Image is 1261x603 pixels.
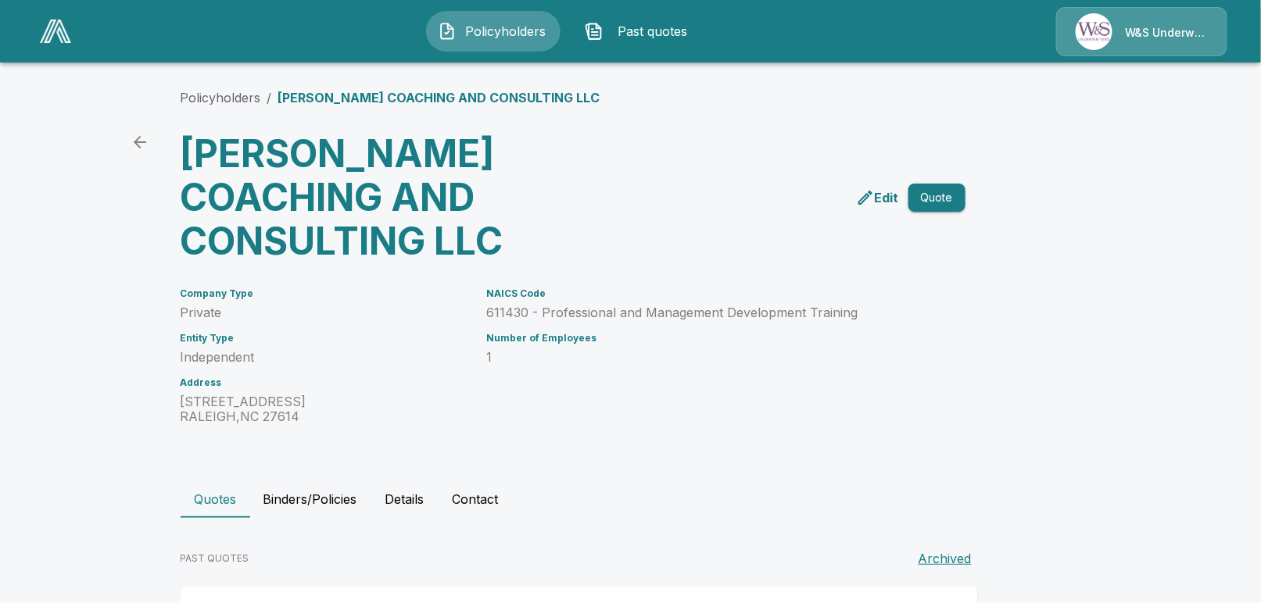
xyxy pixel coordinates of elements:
[573,11,708,52] button: Past quotes IconPast quotes
[610,22,696,41] span: Past quotes
[181,350,468,365] p: Independent
[181,377,468,388] h6: Address
[181,305,468,320] p: Private
[912,543,978,574] button: Archived
[487,333,928,344] h6: Number of Employees
[181,288,468,299] h6: Company Type
[181,333,468,344] h6: Entity Type
[875,188,899,207] p: Edit
[463,22,549,41] span: Policyholders
[853,185,902,210] a: edit
[181,88,600,107] nav: breadcrumb
[426,11,561,52] button: Policyholders IconPolicyholders
[487,288,928,299] h6: NAICS Code
[278,88,600,107] p: [PERSON_NAME] COACHING AND CONSULTING LLC
[181,480,251,518] button: Quotes
[251,480,370,518] button: Binders/Policies
[370,480,440,518] button: Details
[181,90,261,105] a: Policyholders
[487,305,928,320] p: 611430 - Professional and Management Development Training
[40,20,71,43] img: AA Logo
[440,480,511,518] button: Contact
[908,184,965,212] button: Quote
[267,88,272,107] li: /
[124,127,156,158] a: back
[438,22,457,41] img: Policyholders Icon
[181,132,567,263] h3: [PERSON_NAME] COACHING AND CONSULTING LLC
[181,480,1081,518] div: policyholder tabs
[181,551,249,566] p: PAST QUOTES
[181,394,468,424] p: [STREET_ADDRESS] RALEIGH , NC 27614
[487,350,928,365] p: 1
[585,22,604,41] img: Past quotes Icon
